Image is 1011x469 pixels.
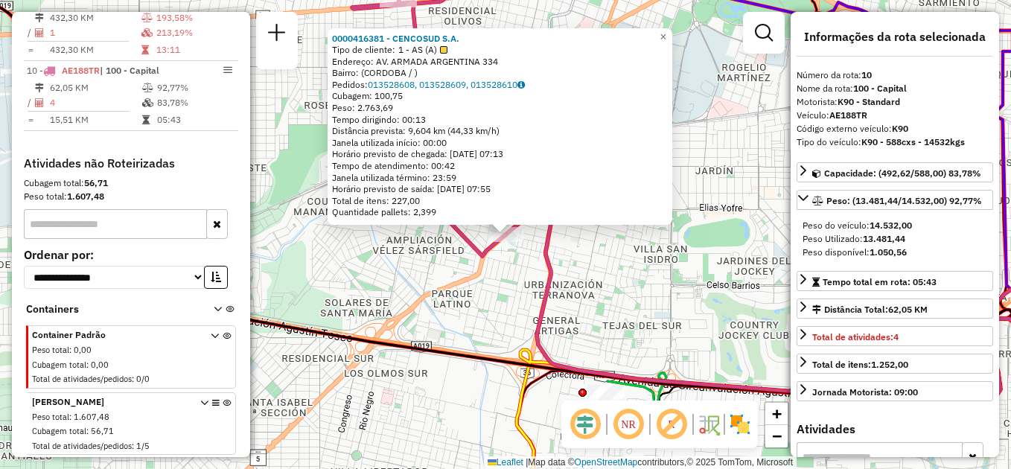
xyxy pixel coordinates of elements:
[765,425,788,447] a: Zoom out
[74,412,109,422] span: 1.607,48
[69,412,71,422] span: :
[223,66,232,74] em: Opções
[27,95,34,110] td: /
[567,406,603,442] span: Ocultar deslocamento
[797,422,993,436] h4: Atividades
[332,67,668,79] div: Bairro: (CORDOBA / )
[654,406,689,442] span: Exibir rótulo
[797,82,993,95] div: Nome da rota:
[32,426,86,436] span: Cubagem total
[853,83,907,94] strong: 100 - Capital
[74,345,92,355] span: 0,00
[797,299,993,319] a: Distância Total:62,05 KM
[772,427,782,445] span: −
[32,345,69,355] span: Peso total
[27,25,34,40] td: /
[332,183,668,195] div: Horário previsto de saída: [DATE] 07:55
[84,177,108,188] strong: 56,71
[136,374,150,384] span: 0/0
[136,441,150,451] span: 1/5
[100,65,159,76] span: | 100 - Capital
[797,95,993,109] div: Motorista:
[765,403,788,425] a: Zoom in
[749,18,779,48] a: Exibir filtros
[35,28,44,37] i: Total de Atividades
[871,359,908,370] strong: 1.252,00
[575,457,638,468] a: OpenStreetMap
[262,18,292,51] a: Nova sessão e pesquisa
[156,10,232,25] td: 193,58%
[27,65,159,76] span: 10 -
[24,176,238,190] div: Cubagem total:
[870,220,912,231] strong: 14.532,00
[156,42,232,57] td: 13:11
[797,213,993,265] div: Peso: (13.481,44/14.532,00) 92,77%
[812,303,928,316] div: Distância Total:
[398,44,447,56] span: 1 - AS (A)
[797,109,993,122] div: Veículo:
[332,172,668,184] div: Janela utilizada término: 23:59
[332,125,668,137] div: Distância prevista: 9,604 km (44,33 km/h)
[49,25,141,40] td: 1
[484,456,797,469] div: Map data © contributors,© 2025 TomTom, Microsoft
[332,56,668,68] div: Endereço: AV. ARMADA ARGENTINA 334
[728,412,752,436] img: Exibir/Ocultar setores
[797,271,993,291] a: Tempo total em rota: 05:43
[654,28,672,46] a: Close popup
[332,137,668,149] div: Janela utilizada início: 00:00
[803,232,987,246] div: Peso Utilizado:
[823,276,937,287] span: Tempo total em rota: 05:43
[797,354,993,374] a: Total de itens:1.252,00
[812,386,918,399] div: Jornada Motorista: 09:00
[812,331,899,342] span: Total de atividades:
[141,28,153,37] i: % de utilização da cubagem
[697,412,721,436] img: Fluxo de ruas
[488,457,523,468] a: Leaflet
[156,80,232,95] td: 92,77%
[49,10,141,25] td: 432,30 KM
[332,102,393,113] span: Peso: 2.763,69
[332,148,668,160] div: Horário previsto de chegada: [DATE] 07:13
[35,13,44,22] i: Distância Total
[812,358,908,371] div: Total de itens:
[332,33,668,219] div: Tempo de atendimento: 00:42
[803,246,987,259] div: Peso disponível:
[863,233,905,244] strong: 13.481,44
[156,25,232,40] td: 213,19%
[67,191,104,202] strong: 1.607,48
[892,123,908,134] strong: K90
[368,79,525,90] a: 013528608, 013528609, 013528610
[32,360,86,370] span: Cubagem total
[156,95,232,110] td: 83,78%
[32,395,193,409] span: [PERSON_NAME]
[332,195,668,207] div: Total de itens: 227,00
[32,412,69,422] span: Peso total
[610,406,646,442] span: Ocultar NR
[824,167,981,179] span: Capacidade: (492,62/588,00) 83,78%
[829,109,867,121] strong: AE188TR
[870,246,907,258] strong: 1.050,56
[27,42,34,57] td: =
[141,45,149,54] i: Tempo total em rota
[156,112,232,127] td: 05:43
[332,44,668,56] div: Tipo de cliente:
[24,190,238,203] div: Peso total:
[91,426,114,436] span: 56,71
[62,65,100,76] span: AE188TR
[132,441,134,451] span: :
[797,68,993,82] div: Número da rota:
[204,266,228,289] button: Ordem crescente
[797,30,993,44] h4: Informações da rota selecionada
[332,33,459,44] a: 0000416381 - CENCOSUD S.A.
[49,80,141,95] td: 62,05 KM
[49,95,141,110] td: 4
[86,426,89,436] span: :
[69,345,71,355] span: :
[861,136,965,147] strong: K90 - 588cxs - 14532kgs
[517,80,525,89] i: Observações
[797,381,993,401] a: Jornada Motorista: 09:00
[35,98,44,107] i: Total de Atividades
[142,115,150,124] i: Tempo total em rota
[49,42,141,57] td: 432,30 KM
[861,69,872,80] strong: 10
